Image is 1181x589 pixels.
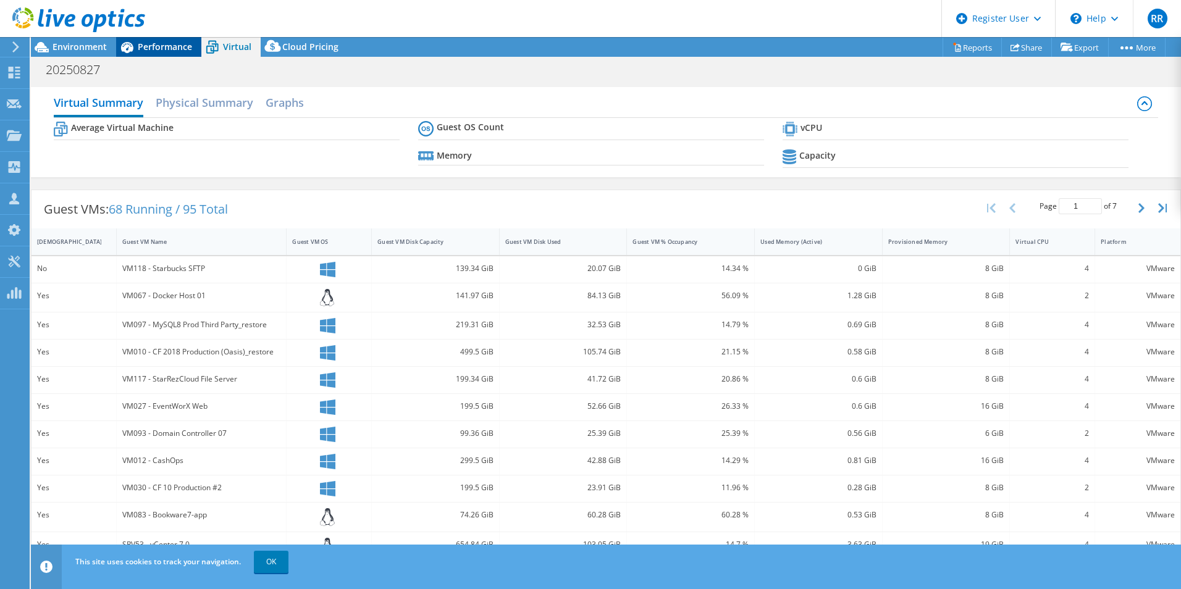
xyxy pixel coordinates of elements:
div: SRV53 - vCenter 7.0 [122,538,281,551]
div: 8 GiB [888,372,1004,386]
b: Guest OS Count [437,121,504,133]
div: 199.34 GiB [377,372,494,386]
div: 8 GiB [888,318,1004,332]
div: VMware [1101,262,1175,275]
div: Virtual CPU [1015,238,1074,246]
div: 23.91 GiB [505,481,621,495]
div: Yes [37,481,111,495]
div: 4 [1015,345,1089,359]
div: 105.74 GiB [505,345,621,359]
div: 499.5 GiB [377,345,494,359]
div: 0.69 GiB [760,318,876,332]
div: Yes [37,399,111,413]
div: 74.26 GiB [377,508,494,522]
div: 20.07 GiB [505,262,621,275]
div: Yes [37,538,111,551]
input: jump to page [1059,198,1102,214]
div: 14.79 % [633,318,749,332]
div: 19 GiB [888,538,1004,551]
div: VMware [1101,427,1175,440]
div: Used Memory (Active) [760,238,862,246]
div: [DEMOGRAPHIC_DATA] [37,238,96,246]
div: VMware [1101,508,1175,522]
span: 7 [1112,201,1117,211]
div: Yes [37,289,111,303]
div: Yes [37,372,111,386]
div: 8 GiB [888,262,1004,275]
b: Average Virtual Machine [71,122,174,134]
div: VMware [1101,481,1175,495]
div: 32.53 GiB [505,318,621,332]
div: No [37,262,111,275]
div: 1.28 GiB [760,289,876,303]
div: 4 [1015,318,1089,332]
div: VMware [1101,318,1175,332]
div: VM097 - MySQL8 Prod Third Party_restore [122,318,281,332]
div: 219.31 GiB [377,318,494,332]
div: 60.28 GiB [505,508,621,522]
div: 99.36 GiB [377,427,494,440]
div: 56.09 % [633,289,749,303]
div: 299.5 GiB [377,454,494,467]
div: VM093 - Domain Controller 07 [122,427,281,440]
div: VMware [1101,372,1175,386]
div: 4 [1015,508,1089,522]
div: 21.15 % [633,345,749,359]
h1: 20250827 [40,63,119,77]
div: 8 GiB [888,289,1004,303]
div: 103.05 GiB [505,538,621,551]
div: Platform [1101,238,1160,246]
div: 0.28 GiB [760,481,876,495]
div: 654.84 GiB [377,538,494,551]
div: 16 GiB [888,399,1004,413]
a: Reports [943,38,1002,57]
span: Page of [1040,198,1117,214]
div: 2 [1015,427,1089,440]
div: 8 GiB [888,481,1004,495]
span: 68 Running / 95 Total [109,201,228,217]
div: 199.5 GiB [377,481,494,495]
div: Guest VM OS [292,238,351,246]
div: 6 GiB [888,427,1004,440]
div: VMware [1101,538,1175,551]
div: 4 [1015,454,1089,467]
div: Guest VM Disk Used [505,238,607,246]
h2: Graphs [266,90,304,115]
div: VM118 - Starbucks SFTP [122,262,281,275]
div: 199.5 GiB [377,399,494,413]
div: 0.6 GiB [760,372,876,386]
div: 139.34 GiB [377,262,494,275]
div: 52.66 GiB [505,399,621,413]
div: Guest VM % Occupancy [633,238,734,246]
h2: Virtual Summary [54,90,143,117]
div: 4 [1015,538,1089,551]
div: VM117 - StarRezCloud File Server [122,372,281,386]
div: 141.97 GiB [377,289,494,303]
b: Memory [437,149,472,162]
div: Yes [37,427,111,440]
div: 14.7 % [633,538,749,551]
div: Yes [37,345,111,359]
div: 25.39 % [633,427,749,440]
div: 0.58 GiB [760,345,876,359]
div: VM012 - CashOps [122,454,281,467]
div: Guest VMs: [32,190,240,228]
div: 26.33 % [633,399,749,413]
div: Guest VM Disk Capacity [377,238,479,246]
div: 14.34 % [633,262,749,275]
a: OK [254,551,288,573]
div: 0.6 GiB [760,399,876,413]
b: vCPU [801,122,822,134]
div: 4 [1015,399,1089,413]
div: Guest VM Name [122,238,266,246]
a: Share [1001,38,1052,57]
div: 8 GiB [888,508,1004,522]
div: 84.13 GiB [505,289,621,303]
div: Yes [37,454,111,467]
a: Export [1051,38,1109,57]
span: RR [1148,9,1167,28]
span: This site uses cookies to track your navigation. [75,556,241,567]
div: Provisioned Memory [888,238,990,246]
a: More [1108,38,1166,57]
div: 11.96 % [633,481,749,495]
